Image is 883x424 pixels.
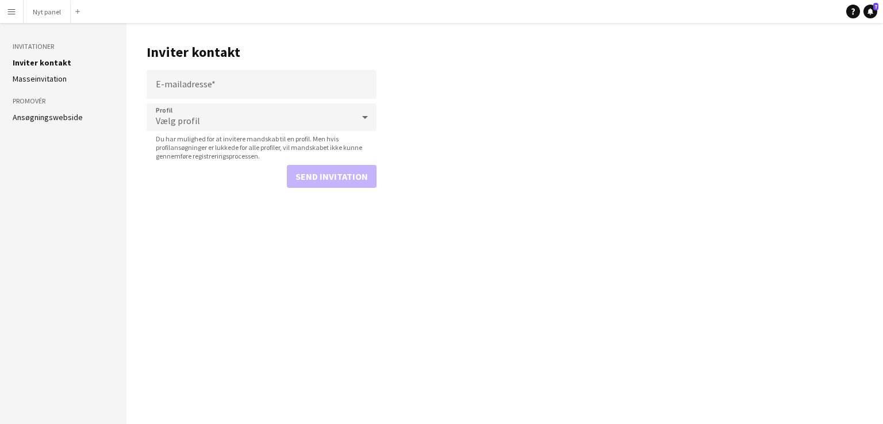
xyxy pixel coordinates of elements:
span: Du har mulighed for at invitere mandskab til en profil. Men hvis profilansøgninger er lukkede for... [147,134,377,160]
a: Masseinvitation [13,74,67,84]
button: Nyt panel [24,1,71,23]
a: Inviter kontakt [13,57,71,68]
h1: Inviter kontakt [147,44,377,61]
span: Vælg profil [156,115,200,126]
h3: Invitationer [13,41,114,52]
h3: Promovér [13,96,114,106]
span: 7 [873,3,878,10]
a: Ansøgningswebside [13,112,83,122]
a: 7 [863,5,877,18]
